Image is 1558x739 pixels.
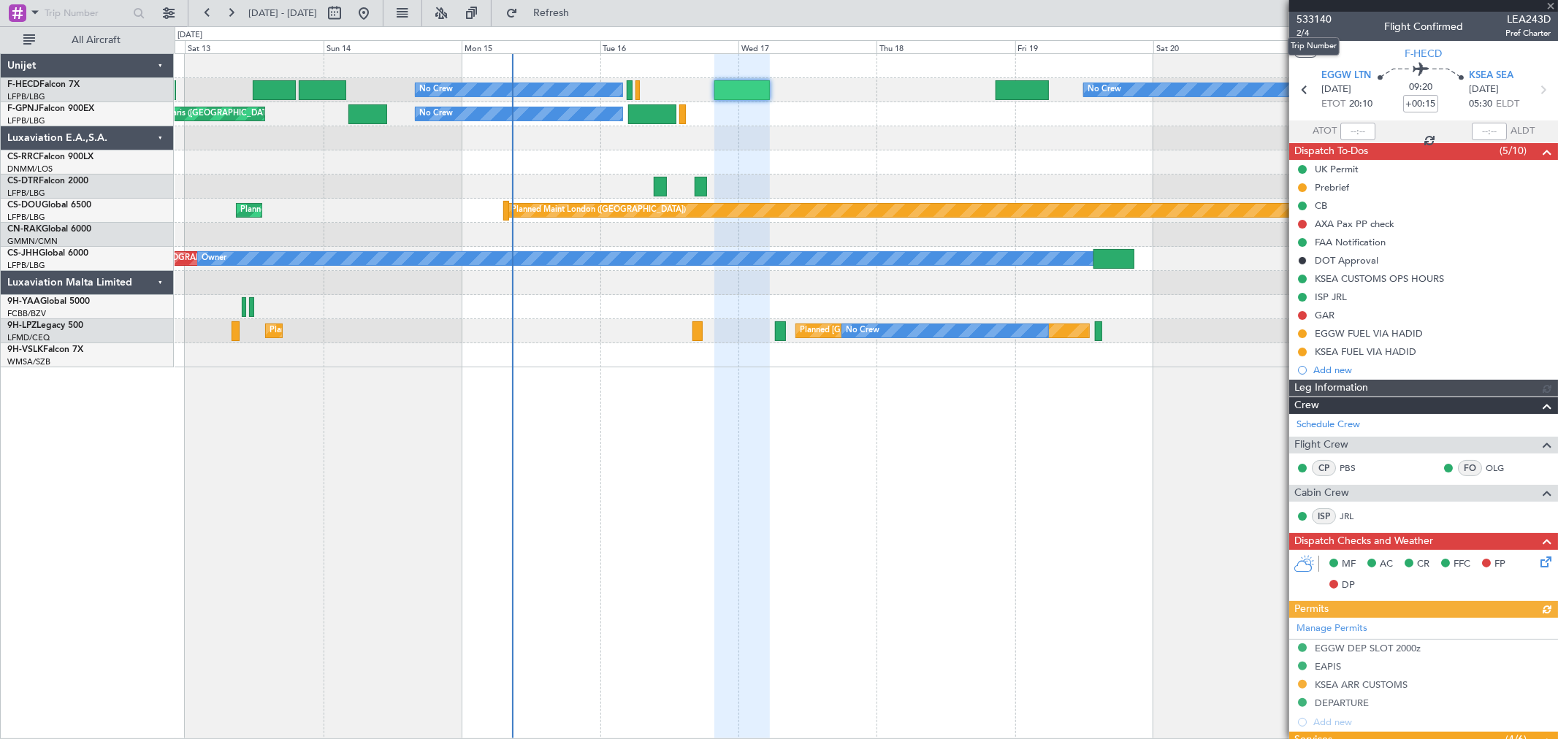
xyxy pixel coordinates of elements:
a: WMSA/SZB [7,356,50,367]
div: CB [1315,199,1327,212]
span: ALDT [1511,124,1535,139]
a: JRL [1340,510,1372,523]
div: Trip Number [1288,37,1340,55]
div: [DATE] [177,29,202,42]
div: Planned Maint [GEOGRAPHIC_DATA] ([GEOGRAPHIC_DATA]) [270,320,500,342]
span: [DATE] [1321,83,1351,97]
span: Dispatch Checks and Weather [1294,533,1433,550]
span: CR [1417,557,1429,572]
div: Fri 19 [1015,40,1153,53]
a: DNMM/LOS [7,164,53,175]
span: FP [1494,557,1505,572]
span: AC [1380,557,1393,572]
span: Flight Crew [1294,437,1348,453]
div: ISP [1312,508,1336,524]
span: [DATE] - [DATE] [248,7,317,20]
a: GMMN/CMN [7,236,58,247]
div: Planned Maint London ([GEOGRAPHIC_DATA]) [511,199,686,221]
div: FAA Notification [1315,236,1386,248]
div: Prebrief [1315,181,1349,194]
span: 09:20 [1409,80,1432,95]
span: LEA243D [1505,12,1551,27]
span: MF [1342,557,1356,572]
div: Owner [202,248,226,269]
div: Thu 18 [877,40,1015,53]
div: Wed 17 [738,40,877,53]
a: LFMD/CEQ [7,332,50,343]
div: Sun 14 [324,40,462,53]
a: F-HECDFalcon 7X [7,80,80,89]
span: (5/10) [1500,143,1527,158]
span: F-GPNJ [7,104,39,113]
a: CN-RAKGlobal 6000 [7,225,91,234]
div: EGGW FUEL VIA HADID [1315,327,1423,340]
a: LFPB/LBG [7,188,45,199]
span: ATOT [1313,124,1337,139]
a: OLG [1486,462,1519,475]
div: GAR [1315,309,1334,321]
span: Crew [1294,397,1319,414]
div: ISP JRL [1315,291,1347,303]
div: Sat 20 [1153,40,1291,53]
span: CS-RRC [7,153,39,161]
div: Planned Maint [GEOGRAPHIC_DATA] ([GEOGRAPHIC_DATA]) [240,199,470,221]
a: LFPB/LBG [7,91,45,102]
a: CS-RRCFalcon 900LX [7,153,93,161]
button: Refresh [499,1,587,25]
span: Dispatch To-Dos [1294,143,1368,160]
input: Trip Number [45,2,129,24]
a: CS-DTRFalcon 2000 [7,177,88,185]
div: Tue 16 [600,40,738,53]
span: Pref Charter [1505,27,1551,39]
span: F-HECD [7,80,39,89]
a: CS-JHHGlobal 6000 [7,249,88,258]
div: No Crew [1088,79,1121,101]
span: EGGW LTN [1321,69,1371,83]
div: Sat 13 [185,40,323,53]
a: LFPB/LBG [7,260,45,271]
button: All Aircraft [16,28,159,52]
span: 9H-LPZ [7,321,37,330]
a: 9H-LPZLegacy 500 [7,321,83,330]
span: 9H-YAA [7,297,40,306]
div: CP [1312,460,1336,476]
a: LFPB/LBG [7,212,45,223]
span: 533140 [1297,12,1332,27]
span: CN-RAK [7,225,42,234]
span: [DATE] [1469,83,1499,97]
div: KSEA FUEL VIA HADID [1315,345,1416,358]
a: FCBB/BZV [7,308,46,319]
a: CS-DOUGlobal 6500 [7,201,91,210]
span: ETOT [1321,97,1345,112]
span: Refresh [521,8,582,18]
div: No Crew [419,79,453,101]
a: F-GPNJFalcon 900EX [7,104,94,113]
span: All Aircraft [38,35,154,45]
div: No Crew [419,103,453,125]
div: No Crew [846,320,879,342]
div: AXA Pax PP check [1315,218,1394,230]
div: Mon 15 [462,40,600,53]
div: Add new [1313,364,1551,376]
div: FO [1458,460,1482,476]
span: CS-DTR [7,177,39,185]
span: F-HECD [1405,46,1443,61]
span: 20:10 [1349,97,1372,112]
div: UK Permit [1315,163,1359,175]
a: LFPB/LBG [7,115,45,126]
div: DOT Approval [1315,254,1378,267]
span: CS-DOU [7,201,42,210]
a: 9H-VSLKFalcon 7X [7,345,83,354]
a: PBS [1340,462,1372,475]
span: FFC [1454,557,1470,572]
span: Cabin Crew [1294,485,1349,502]
span: 05:30 [1469,97,1492,112]
a: 9H-YAAGlobal 5000 [7,297,90,306]
span: DP [1342,578,1355,593]
span: ELDT [1496,97,1519,112]
div: AOG Maint Paris ([GEOGRAPHIC_DATA]) [123,103,276,125]
span: 9H-VSLK [7,345,43,354]
span: KSEA SEA [1469,69,1513,83]
span: CS-JHH [7,249,39,258]
div: KSEA CUSTOMS OPS HOURS [1315,272,1444,285]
